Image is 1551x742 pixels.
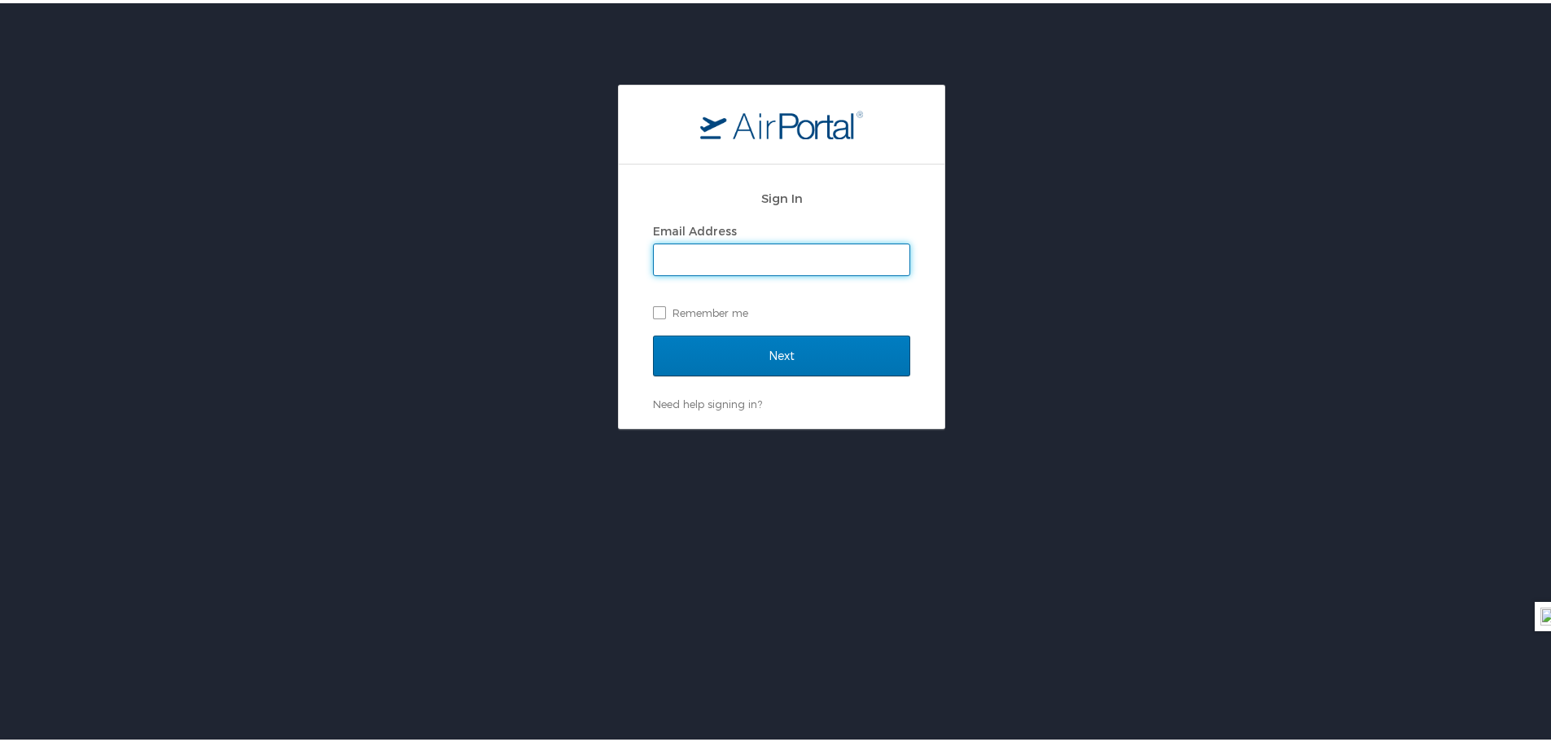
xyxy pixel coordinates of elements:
[653,394,762,407] a: Need help signing in?
[700,107,863,136] img: logo
[653,332,910,373] input: Next
[653,221,737,235] label: Email Address
[653,297,910,322] label: Remember me
[653,186,910,204] h2: Sign In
